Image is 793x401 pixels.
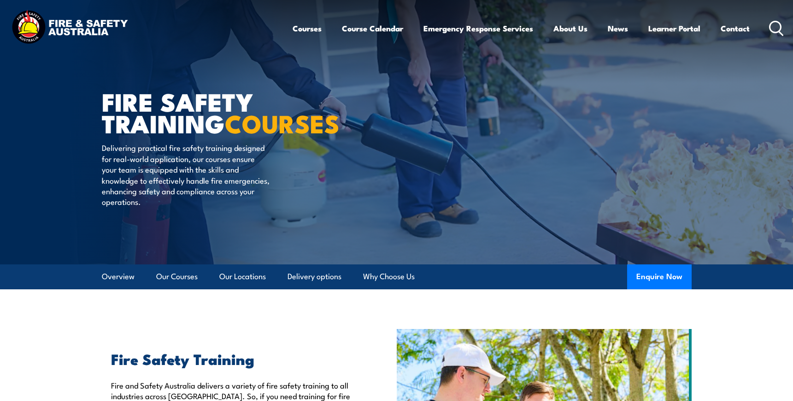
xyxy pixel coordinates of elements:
a: Overview [102,264,135,289]
h2: Fire Safety Training [111,352,354,365]
h1: FIRE SAFETY TRAINING [102,90,329,133]
strong: COURSES [225,103,340,142]
p: Delivering practical fire safety training designed for real-world application, our courses ensure... [102,142,270,207]
a: Our Locations [219,264,266,289]
a: Contact [721,16,750,41]
a: News [608,16,628,41]
a: Course Calendar [342,16,403,41]
a: Delivery options [288,264,341,289]
a: About Us [553,16,587,41]
a: Courses [293,16,322,41]
a: Emergency Response Services [423,16,533,41]
a: Our Courses [156,264,198,289]
a: Learner Portal [648,16,700,41]
a: Why Choose Us [363,264,415,289]
button: Enquire Now [627,264,692,289]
